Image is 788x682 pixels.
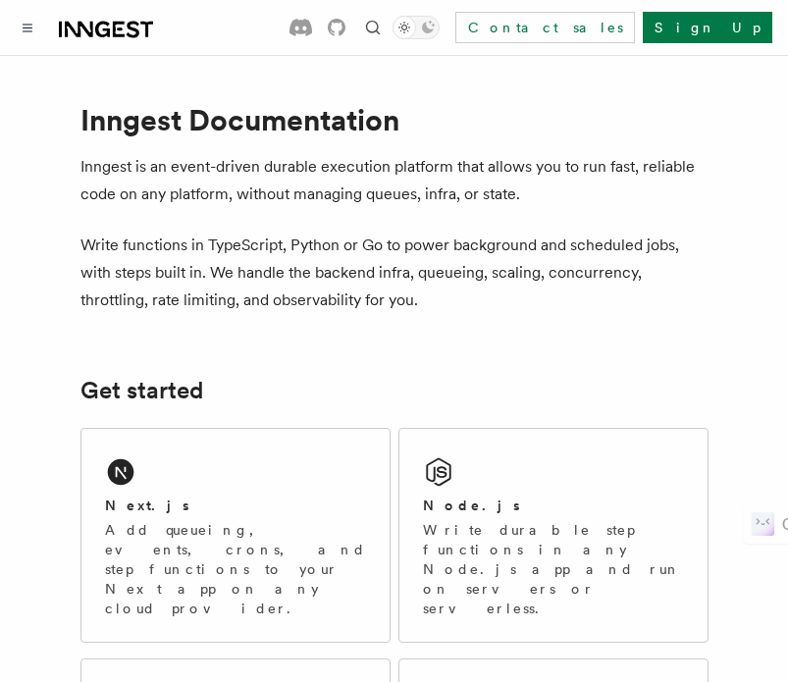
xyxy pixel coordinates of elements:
a: Get started [80,377,203,404]
p: Write functions in TypeScript, Python or Go to power background and scheduled jobs, with steps bu... [80,232,709,314]
h2: Node.js [423,496,520,515]
button: Find something... [361,16,385,39]
p: Write durable step functions in any Node.js app and run on servers or serverless. [423,520,684,618]
a: Sign Up [643,12,772,43]
a: Contact sales [455,12,635,43]
p: Add queueing, events, crons, and step functions to your Next app on any cloud provider. [105,520,366,618]
h2: Next.js [105,496,189,515]
button: Toggle navigation [16,16,39,39]
h1: Inngest Documentation [80,102,709,137]
button: Toggle dark mode [393,16,440,39]
a: Node.jsWrite durable step functions in any Node.js app and run on servers or serverless. [398,428,709,643]
a: Next.jsAdd queueing, events, crons, and step functions to your Next app on any cloud provider. [80,428,391,643]
p: Inngest is an event-driven durable execution platform that allows you to run fast, reliable code ... [80,153,709,208]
